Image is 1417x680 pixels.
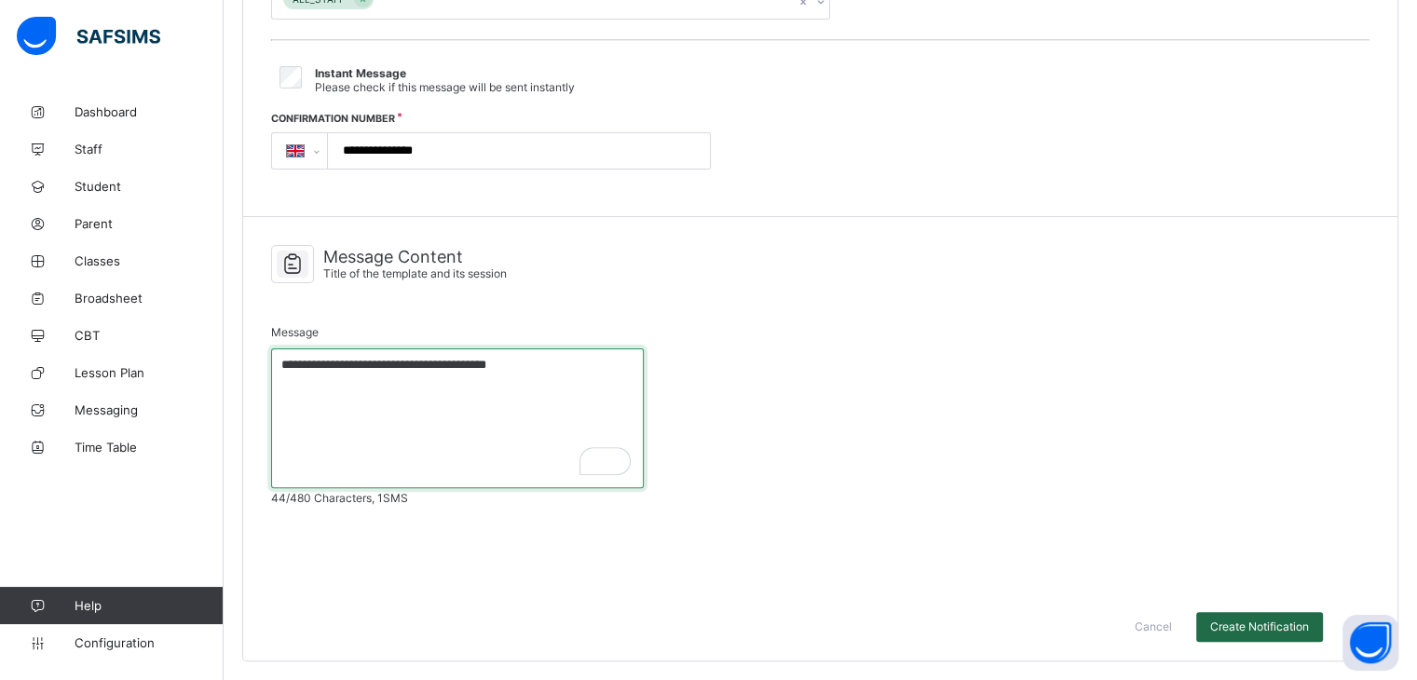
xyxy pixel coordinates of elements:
textarea: To enrich screen reader interactions, please activate Accessibility in Grammarly extension settings [271,348,644,488]
span: Classes [75,253,224,268]
span: Title of the template and its session [323,266,507,280]
span: Parent [75,216,224,231]
span: Message [271,325,319,339]
span: Instant Message [315,66,406,80]
button: Open asap [1342,615,1398,671]
span: Create Notification [1210,619,1309,633]
span: Dashboard [75,104,224,119]
img: safsims [17,17,160,56]
span: Student [75,179,224,194]
label: Confirmation Number [271,113,395,125]
span: Message Content [323,247,507,266]
span: Lesson Plan [75,365,224,380]
span: Staff [75,142,224,156]
span: Broadsheet [75,291,224,306]
span: Help [75,598,223,613]
span: Cancel [1135,619,1172,633]
span: Time Table [75,440,224,455]
span: 44 /480 Characters, 1 SMS [271,491,1369,505]
span: Configuration [75,635,223,650]
span: Messaging [75,402,224,417]
span: Please check if this message will be sent instantly [315,80,575,94]
span: CBT [75,328,224,343]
